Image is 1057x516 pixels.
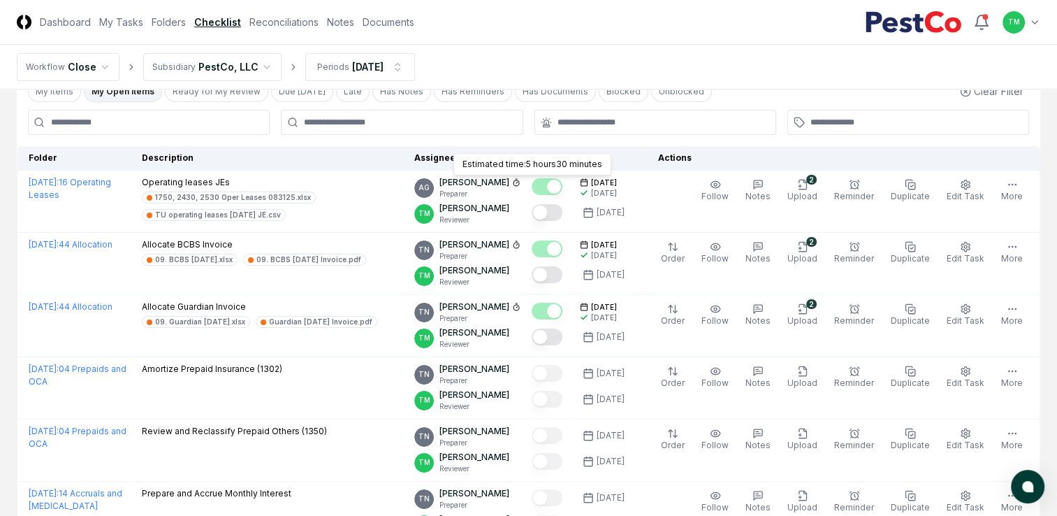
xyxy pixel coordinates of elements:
button: Notes [743,425,773,454]
div: Subsidiary [152,61,196,73]
button: My Items [28,81,81,102]
button: Duplicate [888,238,933,268]
button: Unblocked [651,81,712,102]
p: Preparer [439,375,509,386]
span: Follow [701,440,729,450]
span: Notes [745,191,771,201]
button: Follow [699,301,731,330]
p: Preparer [439,438,509,448]
button: 2Upload [785,301,820,330]
button: Has Documents [515,81,596,102]
p: Reviewer [439,215,509,225]
span: TM [418,208,430,219]
span: [DATE] : [29,426,59,436]
button: 2Upload [785,176,820,206]
span: [DATE] : [29,301,59,312]
span: Follow [701,253,729,264]
span: TM [418,395,430,406]
div: [DATE] [591,188,617,199]
div: [DATE] [597,268,625,281]
a: 09. BCBS [DATE].xlsx [142,254,238,266]
a: Guardian [DATE] Invoice.pdf [256,316,377,328]
button: More [998,301,1026,330]
a: Reconciliations [249,15,319,29]
img: PestCo logo [865,11,962,34]
span: Edit Task [947,315,984,326]
p: [PERSON_NAME] [439,451,509,464]
div: Workflow [26,61,65,73]
span: [DATE] [591,240,617,250]
button: More [998,363,1026,392]
button: Notes [743,238,773,268]
th: Description [136,146,409,171]
button: Edit Task [944,301,987,330]
button: Edit Task [944,176,987,206]
div: [DATE] [597,206,625,219]
div: [DATE] [597,492,625,504]
button: Due Today [271,81,333,102]
a: 09. Guardian [DATE].xlsx [142,316,250,328]
span: Notes [745,253,771,264]
button: More [998,238,1026,268]
span: Edit Task [947,378,984,388]
span: Follow [701,191,729,201]
div: 1750, 2430, 2530 Oper Leases 083125.xlsx [155,192,311,203]
span: Upload [787,440,817,450]
span: TN [418,369,430,380]
button: More [998,176,1026,206]
a: [DATE]:44 Allocation [29,239,112,250]
span: Edit Task [947,191,984,201]
div: [DATE] [591,250,617,261]
span: TM [418,271,430,281]
th: Assignee [409,146,526,171]
span: [DATE] : [29,239,59,250]
p: [PERSON_NAME] [439,176,509,189]
p: Reviewer [439,339,509,350]
button: Mark complete [532,178,562,195]
p: [PERSON_NAME] [439,363,509,375]
div: 2 [806,237,817,247]
div: Periods [317,61,349,73]
button: Edit Task [944,363,987,392]
a: Documents [363,15,414,29]
p: Estimated time: 5 hours 30 minutes [462,158,602,171]
button: Mark complete [532,241,562,257]
span: [DATE] [591,178,617,188]
button: Reminder [831,176,877,206]
span: Notes [745,315,771,326]
a: 09. BCBS [DATE] Invoice.pdf [243,254,366,266]
img: Logo [17,15,31,29]
p: Operating leases JEs [142,176,404,189]
p: Preparer [439,500,509,510]
button: 2Upload [785,238,820,268]
p: [PERSON_NAME] [439,487,509,500]
button: Mark complete [532,427,562,444]
button: Reminder [831,425,877,454]
a: [DATE]:16 Operating Leases [29,177,111,200]
a: [DATE]:14 Accruals and [MEDICAL_DATA] [29,488,122,511]
button: Follow [699,363,731,392]
div: [DATE] [597,429,625,442]
span: Duplicate [891,440,930,450]
div: 09. BCBS [DATE].xlsx [155,255,233,265]
p: [PERSON_NAME] [439,238,509,251]
p: [PERSON_NAME] [439,202,509,215]
p: [PERSON_NAME] [439,425,509,438]
span: Duplicate [891,253,930,264]
th: Sign-Off [526,146,574,171]
span: Duplicate [891,502,930,513]
span: Upload [787,191,817,201]
button: Mark complete [532,391,562,408]
span: TN [418,245,430,255]
a: Folders [152,15,186,29]
p: [PERSON_NAME] [439,264,509,277]
button: Order [658,425,687,454]
span: Duplicate [891,191,930,201]
button: Mark complete [532,303,562,320]
span: Follow [701,502,729,513]
span: Upload [787,315,817,326]
button: Mark complete [532,266,562,283]
p: Reviewer [439,277,509,287]
span: Upload [787,378,817,388]
button: Reminder [831,363,877,392]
